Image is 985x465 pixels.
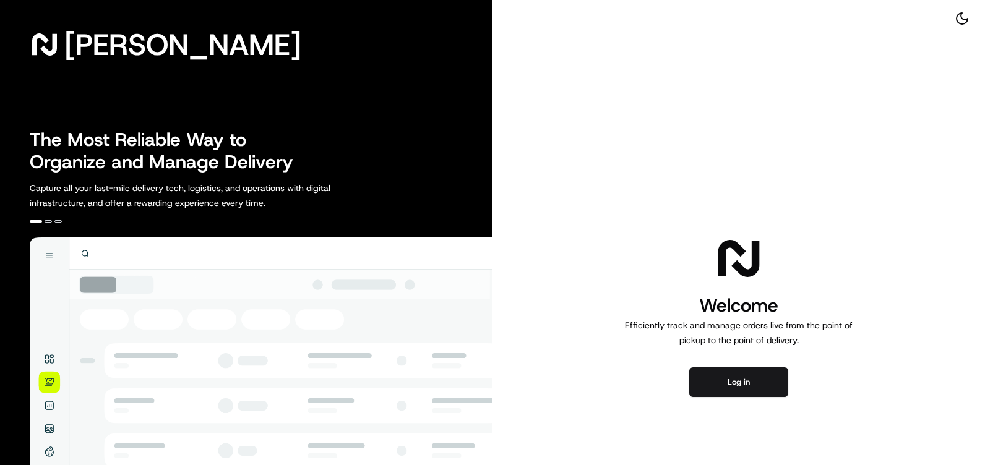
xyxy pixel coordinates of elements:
button: Log in [689,367,788,397]
h2: The Most Reliable Way to Organize and Manage Delivery [30,129,307,173]
span: [PERSON_NAME] [64,32,301,57]
h1: Welcome [620,293,858,318]
p: Efficiently track and manage orders live from the point of pickup to the point of delivery. [620,318,858,348]
p: Capture all your last-mile delivery tech, logistics, and operations with digital infrastructure, ... [30,181,386,210]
